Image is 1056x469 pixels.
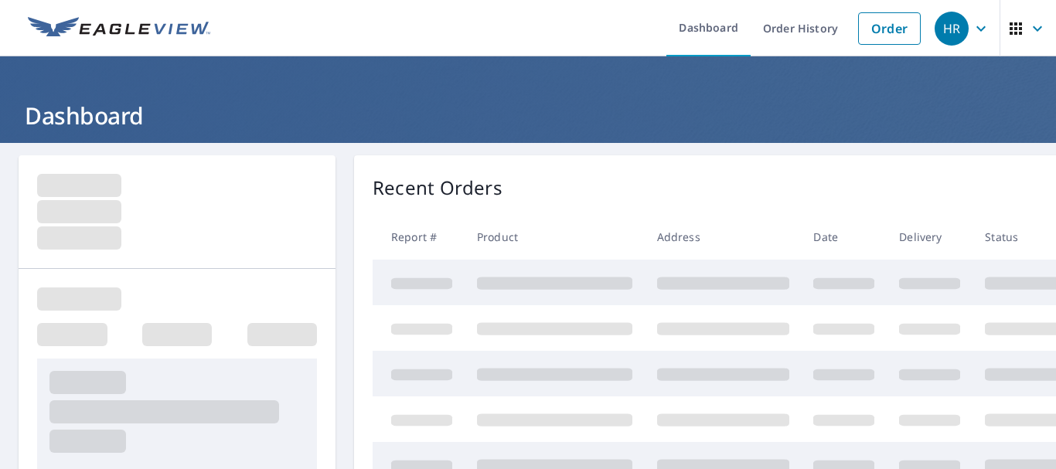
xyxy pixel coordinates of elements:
img: EV Logo [28,17,210,40]
th: Date [801,214,887,260]
th: Report # [373,214,465,260]
a: Order [858,12,921,45]
h1: Dashboard [19,100,1037,131]
th: Delivery [887,214,973,260]
p: Recent Orders [373,174,502,202]
th: Address [645,214,802,260]
div: HR [935,12,969,46]
th: Product [465,214,645,260]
